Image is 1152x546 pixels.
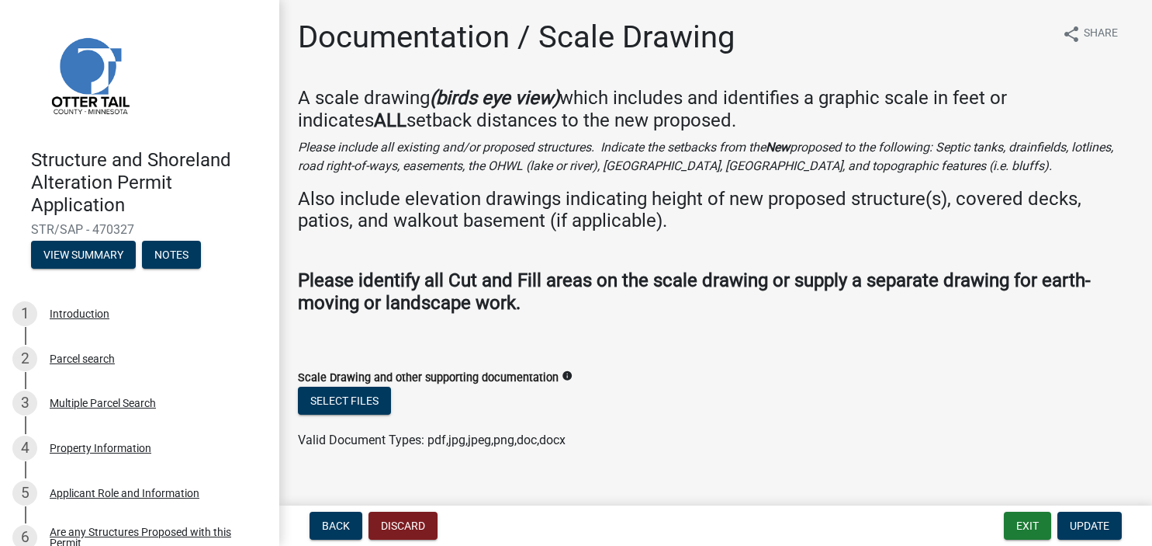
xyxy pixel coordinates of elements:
[430,87,559,109] strong: (birds eye view)
[50,353,115,364] div: Parcel search
[31,149,267,216] h4: Structure and Shoreland Alteration Permit Application
[1084,25,1118,43] span: Share
[298,433,566,447] span: Valid Document Types: pdf,jpg,jpeg,png,doc,docx
[298,19,735,56] h1: Documentation / Scale Drawing
[12,481,37,506] div: 5
[31,16,147,133] img: Otter Tail County, Minnesota
[142,241,201,269] button: Notes
[50,308,109,319] div: Introduction
[1062,25,1081,43] i: share
[562,370,573,381] i: info
[31,250,136,263] wm-modal-confirm: Summary
[50,398,156,409] div: Multiple Parcel Search
[298,140,1113,173] i: Please include all existing and/or proposed structures. Indicate the setbacks from the proposed t...
[31,241,136,269] button: View Summary
[12,346,37,371] div: 2
[298,188,1133,233] h4: Also include elevation drawings indicating height of new proposed structure(s), covered decks, pa...
[374,110,406,131] strong: ALL
[1057,512,1122,540] button: Update
[1004,512,1051,540] button: Exit
[1050,19,1130,49] button: shareShare
[310,512,362,540] button: Back
[50,488,199,499] div: Applicant Role and Information
[368,512,438,540] button: Discard
[298,270,1091,314] strong: Please identify all Cut and Fill areas on the scale drawing or supply a separate drawing for eart...
[322,520,350,532] span: Back
[12,391,37,416] div: 3
[12,436,37,461] div: 4
[12,301,37,326] div: 1
[766,140,790,155] strong: New
[298,387,391,415] button: Select files
[50,443,151,454] div: Property Information
[142,250,201,263] wm-modal-confirm: Notes
[298,373,559,384] label: Scale Drawing and other supporting documentation
[298,87,1133,132] h4: A scale drawing which includes and identifies a graphic scale in feet or indicates setback distan...
[1070,520,1109,532] span: Update
[31,222,248,237] span: STR/SAP - 470327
